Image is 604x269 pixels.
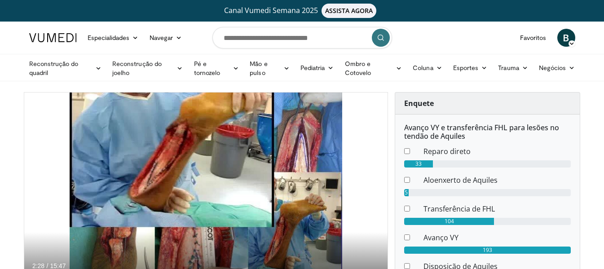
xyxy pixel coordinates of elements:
a: Reconstrução do joelho [107,59,189,77]
a: Esportes [448,59,493,77]
font: Reconstrução do quadril [29,60,79,76]
font: Avanço VY [423,233,459,243]
a: Reconstrução do quadril [24,59,107,77]
font: Pediatria [300,64,325,71]
font: Ombro e Cotovelo [345,60,371,76]
font: Trauma [498,64,519,71]
font: Especialidades [88,34,130,41]
font: 193 [483,246,492,254]
font: Reparo direto [423,146,471,156]
a: Ombro e Cotovelo [339,59,408,77]
font: Enquete [404,98,434,108]
font: Mão e pulso [250,60,267,76]
font: Pé e tornozelo [194,60,220,76]
a: B [557,29,575,47]
img: Logotipo da VuMedi [29,33,77,42]
font: Esportes [453,64,479,71]
font: 33 [415,160,422,168]
font: B [563,31,569,44]
a: Canal Vumedi Semana 2025ASSISTA AGORA [31,4,574,18]
font: Coluna [413,64,433,71]
a: Pé e tornozelo [189,59,245,77]
font: Negócios [539,64,566,71]
a: Favoritos [515,29,552,47]
font: 5 [405,189,408,196]
font: Transferência de FHL [423,204,495,214]
a: Pediatria [295,59,339,77]
a: Trauma [493,59,533,77]
a: Navegar [144,29,188,47]
a: Negócios [533,59,581,77]
input: Pesquisar tópicos, intervenções [212,27,392,49]
a: Mão e pulso [244,59,295,77]
font: ASSISTA AGORA [325,6,373,15]
font: Aloenxerto de Aquiles [423,175,498,185]
font: Avanço VY e transferência FHL para lesões no tendão de Aquiles [404,123,559,141]
font: Navegar [150,34,173,41]
font: Favoritos [520,34,547,41]
font: Canal Vumedi Semana 2025 [224,5,318,15]
font: Reconstrução do joelho [112,60,162,76]
a: Especialidades [82,29,144,47]
font: 104 [445,217,454,225]
a: Coluna [407,59,448,77]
